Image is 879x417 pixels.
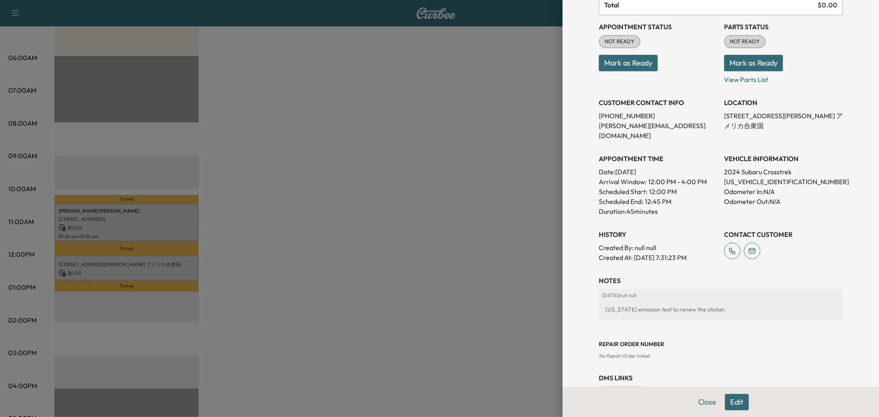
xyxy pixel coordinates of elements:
[645,197,671,206] p: 12:45 PM
[693,394,722,410] button: Close
[599,55,658,71] button: Mark as Ready
[599,98,717,108] h3: CUSTOMER CONTACT INFO
[599,197,643,206] p: Scheduled End:
[725,37,765,46] span: NOT READY
[648,177,707,187] span: 12:00 PM - 4:00 PM
[649,187,677,197] p: 12:00 PM
[724,22,843,32] h3: Parts Status
[724,154,843,164] h3: VEHICLE INFORMATION
[599,187,647,197] p: Scheduled Start:
[724,111,843,131] p: [STREET_ADDRESS][PERSON_NAME] アメリカ合衆国
[599,353,649,359] span: No Repair Order linked
[599,253,717,262] p: Created At : [DATE] 7:31:23 PM
[602,292,839,299] p: [DATE] | null null
[600,37,640,46] span: NOT READY
[599,373,843,383] h3: DMS Links
[599,111,717,121] p: [PHONE_NUMBER]
[724,167,843,177] p: 2024 Subaru Crosstrek
[725,394,749,410] button: Edit
[602,302,839,317] div: [US_STATE] emission test to renew the sticker.
[724,55,783,71] button: Mark as Ready
[599,243,717,253] p: Created By : null null
[724,187,843,197] p: Odometer In: N/A
[599,206,717,216] p: Duration: 45 minutes
[724,98,843,108] h3: LOCATION
[599,154,717,164] h3: APPOINTMENT TIME
[599,386,646,398] a: Appointment
[599,22,717,32] h3: Appointment Status
[599,121,717,141] p: [PERSON_NAME][EMAIL_ADDRESS][DOMAIN_NAME]
[724,230,843,239] h3: CONTACT CUSTOMER
[724,177,843,187] p: [US_VEHICLE_IDENTIFICATION_NUMBER]
[599,230,717,239] h3: History
[724,71,843,84] p: View Parts List
[599,276,843,286] h3: NOTES
[599,167,717,177] p: Date: [DATE]
[599,340,843,348] h3: Repair Order number
[724,197,843,206] p: Odometer Out: N/A
[599,177,717,187] p: Arrival Window:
